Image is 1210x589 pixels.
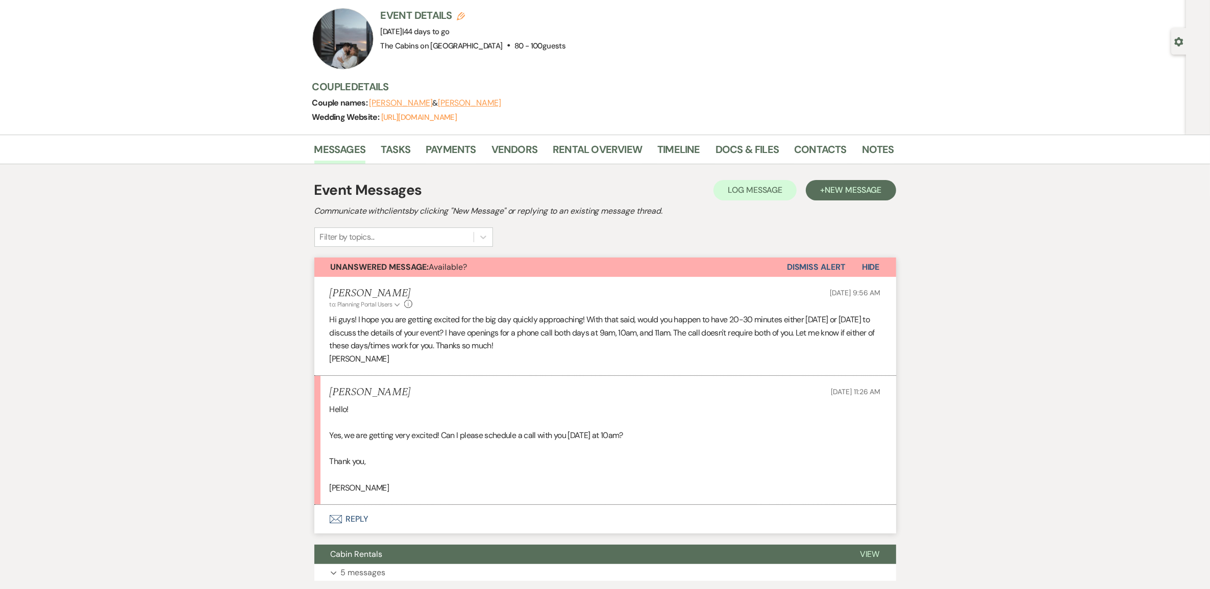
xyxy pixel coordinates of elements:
button: [PERSON_NAME] [438,99,501,107]
a: Messages [314,141,366,164]
p: Thank you, [330,455,881,468]
button: Hide [846,258,896,277]
p: [PERSON_NAME] [330,352,881,366]
span: [DATE] 9:56 AM [830,288,880,297]
span: New Message [825,185,881,195]
span: [DATE] [381,27,450,37]
a: Docs & Files [715,141,779,164]
h3: Event Details [381,8,566,22]
a: Rental Overview [553,141,642,164]
button: to: Planning Portal Users [330,300,402,309]
span: The Cabins on [GEOGRAPHIC_DATA] [381,41,503,51]
span: [DATE] 11:26 AM [831,387,881,396]
span: View [860,549,880,559]
span: Hide [862,262,880,272]
a: Contacts [794,141,847,164]
span: | [402,27,450,37]
a: Payments [426,141,476,164]
h2: Communicate with clients by clicking "New Message" or replying to an existing message thread. [314,205,896,217]
button: Unanswered Message:Available? [314,258,787,277]
button: Reply [314,505,896,533]
a: Timeline [657,141,700,164]
span: Wedding Website: [312,112,381,122]
button: Log Message [713,180,797,200]
button: +New Message [806,180,896,200]
span: to: Planning Portal Users [330,300,392,309]
a: Tasks [381,141,410,164]
span: 80 - 100 guests [514,41,565,51]
a: [URL][DOMAIN_NAME] [381,112,457,122]
h3: Couple Details [312,80,884,94]
span: 44 days to go [404,27,450,37]
button: Open lead details [1174,36,1183,46]
button: Cabin Rentals [314,545,844,564]
button: 5 messages [314,564,896,581]
h5: [PERSON_NAME] [330,386,411,399]
span: Couple names: [312,97,369,108]
h5: [PERSON_NAME] [330,287,413,300]
span: & [369,98,501,108]
button: View [844,545,896,564]
a: Vendors [491,141,537,164]
p: Yes, we are getting very excited! Can I please schedule a call with you [DATE] at 10am? [330,429,881,442]
strong: Unanswered Message: [331,262,429,272]
p: Hello! [330,403,881,416]
p: Hi guys! I hope you are getting excited for the big day quickly approaching! With that said, woul... [330,313,881,352]
button: [PERSON_NAME] [369,99,433,107]
h1: Event Messages [314,180,422,201]
span: Cabin Rentals [331,549,383,559]
span: Available? [331,262,467,272]
div: Filter by topics... [320,231,375,243]
p: 5 messages [341,566,386,579]
p: [PERSON_NAME] [330,481,881,495]
span: Log Message [728,185,782,195]
a: Notes [862,141,894,164]
button: Dismiss Alert [787,258,846,277]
